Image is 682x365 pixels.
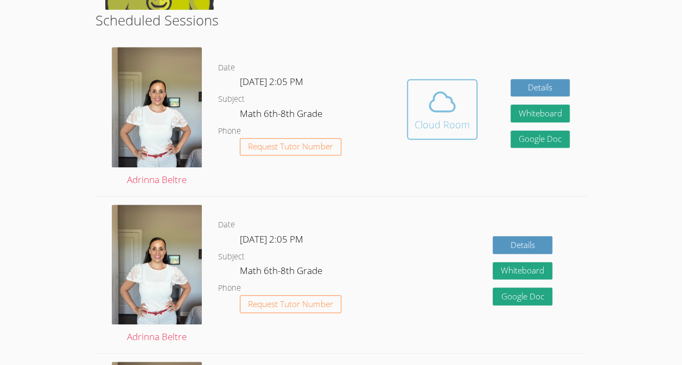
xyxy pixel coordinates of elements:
img: IMG_9685.jpeg [112,47,202,167]
a: Details [511,79,570,97]
a: Adrinna Beltre [112,47,202,187]
dt: Phone [218,282,241,295]
button: Whiteboard [511,105,570,122]
button: Whiteboard [493,262,552,280]
button: Request Tutor Number [240,295,341,313]
span: [DATE] 2:05 PM [240,233,303,245]
dt: Date [218,218,235,232]
img: IMG_9685.jpeg [112,205,202,325]
button: Request Tutor Number [240,138,341,156]
a: Google Doc [493,288,552,305]
dt: Subject [218,250,245,264]
dt: Subject [218,93,245,106]
a: Google Doc [511,131,570,148]
dt: Date [218,61,235,75]
span: Request Tutor Number [248,142,333,151]
dd: Math 6th-8th Grade [240,106,324,125]
a: Adrinna Beltre [112,205,202,345]
div: Cloud Room [415,117,470,132]
dd: Math 6th-8th Grade [240,263,324,282]
a: Details [493,236,552,254]
h2: Scheduled Sessions [95,10,587,30]
button: Cloud Room [407,79,477,140]
dt: Phone [218,125,241,138]
span: [DATE] 2:05 PM [240,75,303,88]
span: Request Tutor Number [248,300,333,308]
